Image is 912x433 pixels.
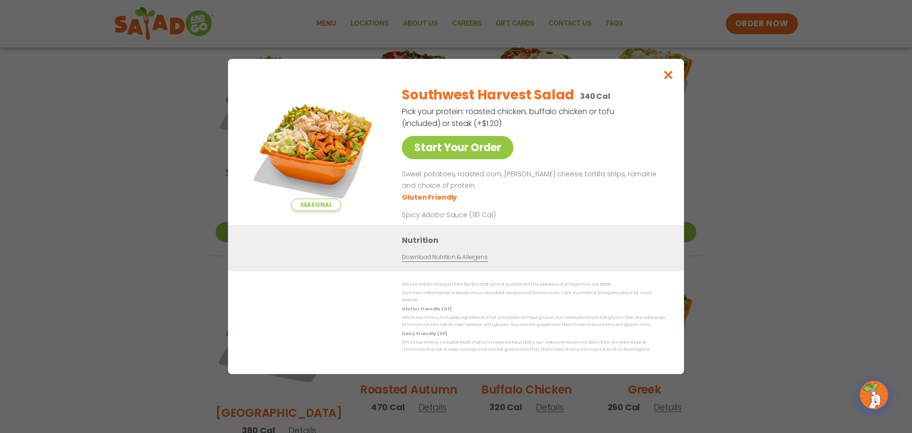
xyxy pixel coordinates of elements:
img: wpChatIcon [861,382,887,408]
a: Start Your Order [402,136,513,159]
h2: Southwest Harvest Salad [402,85,574,105]
a: Download Nutrition & Allergens [402,253,487,262]
p: Nutrition information is based on our standard recipes and portion sizes. Click Nutrition & Aller... [402,289,665,304]
p: Pick your protein: roasted chicken, buffalo chicken or tofu (included) or steak (+$1.20) [402,106,616,129]
p: While our menu includes foods that are made without dairy, our restaurants are not dairy free. We... [402,339,665,354]
strong: Dairy Friendly (DF) [402,331,446,337]
button: Close modal [653,59,684,91]
p: While our menu includes ingredients that are made without gluten, our restaurants are not gluten ... [402,314,665,329]
strong: Gluten Friendly (GF) [402,306,451,312]
p: We are not an allergen free facility and cannot guarantee the absence of allergens in our foods. [402,281,665,288]
p: Spicy Adobo Sauce (110 Cal) [402,210,578,220]
p: Sweet potatoes, roasted corn, [PERSON_NAME] cheese, tortilla strips, romaine and choice of protein. [402,169,661,192]
span: Seasonal [291,199,341,211]
li: Gluten Friendly [402,192,458,202]
p: 340 Cal [580,90,610,102]
h3: Nutrition [402,234,670,246]
img: Featured product photo for Southwest Harvest Salad [249,78,382,211]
